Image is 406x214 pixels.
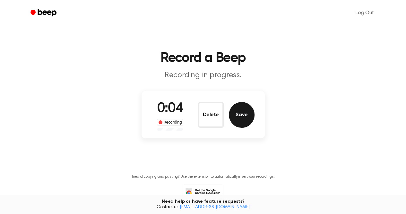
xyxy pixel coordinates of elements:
[157,102,183,116] span: 0:04
[26,7,62,19] a: Beep
[180,205,250,209] a: [EMAIL_ADDRESS][DOMAIN_NAME]
[80,70,326,81] p: Recording in progress.
[229,102,255,128] button: Save Audio Record
[157,119,184,126] div: Recording
[39,51,367,65] h1: Record a Beep
[4,205,402,210] span: Contact us
[349,5,380,21] a: Log Out
[132,174,275,179] p: Tired of copying and pasting? Use the extension to automatically insert your recordings.
[198,102,224,128] button: Delete Audio Record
